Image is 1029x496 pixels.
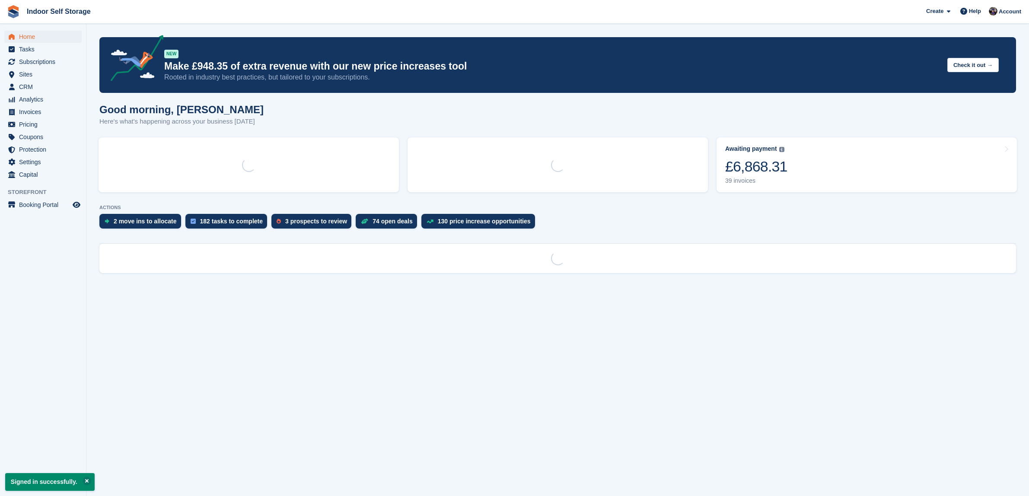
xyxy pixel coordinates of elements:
a: menu [4,81,82,93]
img: icon-info-grey-7440780725fd019a000dd9b08b2336e03edf1995a4989e88bcd33f0948082b44.svg [779,147,784,152]
a: menu [4,68,82,80]
p: ACTIONS [99,205,1016,210]
span: Storefront [8,188,86,197]
a: 130 price increase opportunities [421,214,539,233]
a: menu [4,31,82,43]
span: Pricing [19,118,71,130]
span: Capital [19,169,71,181]
div: £6,868.31 [725,158,787,175]
p: Here's what's happening across your business [DATE] [99,117,264,127]
a: menu [4,43,82,55]
a: Indoor Self Storage [23,4,94,19]
img: price_increase_opportunities-93ffe204e8149a01c8c9dc8f82e8f89637d9d84a8eef4429ea346261dce0b2c0.svg [427,219,433,223]
a: 182 tasks to complete [185,214,272,233]
div: NEW [164,50,178,58]
a: 3 prospects to review [271,214,356,233]
div: 182 tasks to complete [200,218,263,225]
img: price-adjustments-announcement-icon-8257ccfd72463d97f412b2fc003d46551f7dbcb40ab6d574587a9cd5c0d94... [103,35,164,84]
div: 130 price increase opportunities [438,218,531,225]
img: stora-icon-8386f47178a22dfd0bd8f6a31ec36ba5ce8667c1dd55bd0f319d3a0aa187defe.svg [7,5,20,18]
img: task-75834270c22a3079a89374b754ae025e5fb1db73e45f91037f5363f120a921f8.svg [191,219,196,224]
a: menu [4,169,82,181]
div: Awaiting payment [725,145,777,153]
p: Make £948.35 of extra revenue with our new price increases tool [164,60,940,73]
a: Awaiting payment £6,868.31 39 invoices [717,137,1017,192]
span: Tasks [19,43,71,55]
span: CRM [19,81,71,93]
h1: Good morning, [PERSON_NAME] [99,104,264,115]
img: move_ins_to_allocate_icon-fdf77a2bb77ea45bf5b3d319d69a93e2d87916cf1d5bf7949dd705db3b84f3ca.svg [105,219,109,224]
button: Check it out → [947,58,999,72]
a: 2 move ins to allocate [99,214,185,233]
a: menu [4,156,82,168]
span: Subscriptions [19,56,71,68]
a: menu [4,106,82,118]
span: Home [19,31,71,43]
a: menu [4,118,82,130]
img: Sandra Pomeroy [989,7,997,16]
p: Rooted in industry best practices, but tailored to your subscriptions. [164,73,940,82]
span: Help [969,7,981,16]
div: 39 invoices [725,177,787,184]
span: Invoices [19,106,71,118]
span: Account [999,7,1021,16]
a: menu [4,143,82,156]
img: prospect-51fa495bee0391a8d652442698ab0144808aea92771e9ea1ae160a38d050c398.svg [277,219,281,224]
img: deal-1b604bf984904fb50ccaf53a9ad4b4a5d6e5aea283cecdc64d6e3604feb123c2.svg [361,218,368,224]
span: Settings [19,156,71,168]
span: Coupons [19,131,71,143]
span: Booking Portal [19,199,71,211]
a: menu [4,56,82,68]
a: 74 open deals [356,214,421,233]
div: 74 open deals [373,218,413,225]
span: Analytics [19,93,71,105]
span: Create [926,7,943,16]
div: 2 move ins to allocate [114,218,177,225]
div: 3 prospects to review [285,218,347,225]
a: menu [4,93,82,105]
a: Preview store [71,200,82,210]
span: Sites [19,68,71,80]
p: Signed in successfully. [5,473,95,491]
a: menu [4,199,82,211]
span: Protection [19,143,71,156]
a: menu [4,131,82,143]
